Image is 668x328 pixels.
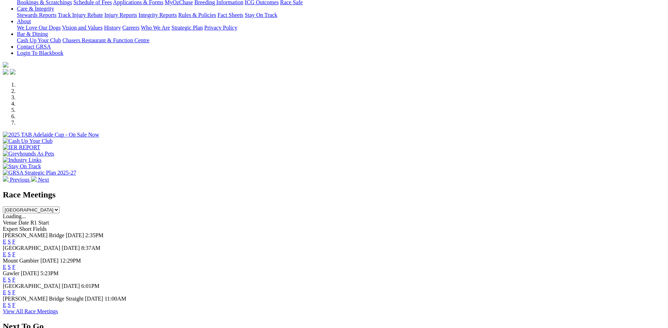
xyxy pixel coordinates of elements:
[3,176,8,182] img: chevron-left-pager-white.svg
[60,258,81,264] span: 12:29PM
[8,289,11,295] a: S
[3,302,6,308] a: E
[12,251,15,257] a: F
[17,37,665,44] div: Bar & Dining
[85,296,103,302] span: [DATE]
[8,277,11,283] a: S
[31,176,37,182] img: chevron-right-pager-white.svg
[8,302,11,308] a: S
[21,270,39,276] span: [DATE]
[3,144,40,151] img: IER REPORT
[62,25,102,31] a: Vision and Values
[3,138,52,144] img: Cash Up Your Club
[3,283,60,289] span: [GEOGRAPHIC_DATA]
[3,239,6,245] a: E
[10,177,30,183] span: Previous
[12,239,15,245] a: F
[3,69,8,75] img: facebook.svg
[66,232,84,238] span: [DATE]
[12,289,15,295] a: F
[17,25,665,31] div: About
[178,12,216,18] a: Rules & Policies
[17,50,63,56] a: Login To Blackbook
[3,270,19,276] span: Gawler
[38,177,49,183] span: Next
[17,44,51,50] a: Contact GRSA
[3,163,41,170] img: Stay On Track
[3,226,18,232] span: Expert
[3,251,6,257] a: E
[62,37,149,43] a: Chasers Restaurant & Function Centre
[218,12,243,18] a: Fact Sheets
[141,25,170,31] a: Who We Are
[3,62,8,68] img: logo-grsa-white.png
[3,277,6,283] a: E
[3,213,26,219] span: Loading...
[171,25,203,31] a: Strategic Plan
[3,132,99,138] img: 2025 TAB Adelaide Cup - On Sale Now
[31,177,49,183] a: Next
[138,12,177,18] a: Integrity Reports
[17,31,48,37] a: Bar & Dining
[3,289,6,295] a: E
[30,220,49,226] span: R1 Start
[40,258,59,264] span: [DATE]
[81,283,100,289] span: 6:01PM
[8,239,11,245] a: S
[17,18,31,24] a: About
[10,69,15,75] img: twitter.svg
[3,220,17,226] span: Venue
[3,258,39,264] span: Mount Gambier
[105,296,126,302] span: 11:00AM
[81,245,100,251] span: 8:37AM
[3,190,665,200] h2: Race Meetings
[17,12,665,18] div: Care & Integrity
[3,264,6,270] a: E
[17,6,54,12] a: Care & Integrity
[204,25,237,31] a: Privacy Policy
[12,264,15,270] a: F
[3,245,60,251] span: [GEOGRAPHIC_DATA]
[33,226,46,232] span: Fields
[104,12,137,18] a: Injury Reports
[17,37,61,43] a: Cash Up Your Club
[3,308,58,314] a: View All Race Meetings
[17,25,61,31] a: We Love Our Dogs
[85,232,104,238] span: 2:35PM
[62,245,80,251] span: [DATE]
[8,251,11,257] a: S
[8,264,11,270] a: S
[3,170,76,176] img: GRSA Strategic Plan 2025-27
[104,25,121,31] a: History
[3,157,42,163] img: Industry Links
[245,12,277,18] a: Stay On Track
[58,12,103,18] a: Track Injury Rebate
[19,226,32,232] span: Short
[122,25,139,31] a: Careers
[3,151,54,157] img: Greyhounds As Pets
[40,270,59,276] span: 5:23PM
[17,12,56,18] a: Stewards Reports
[12,277,15,283] a: F
[3,296,83,302] span: [PERSON_NAME] Bridge Straight
[62,283,80,289] span: [DATE]
[3,177,31,183] a: Previous
[18,220,29,226] span: Date
[3,232,64,238] span: [PERSON_NAME] Bridge
[12,302,15,308] a: F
